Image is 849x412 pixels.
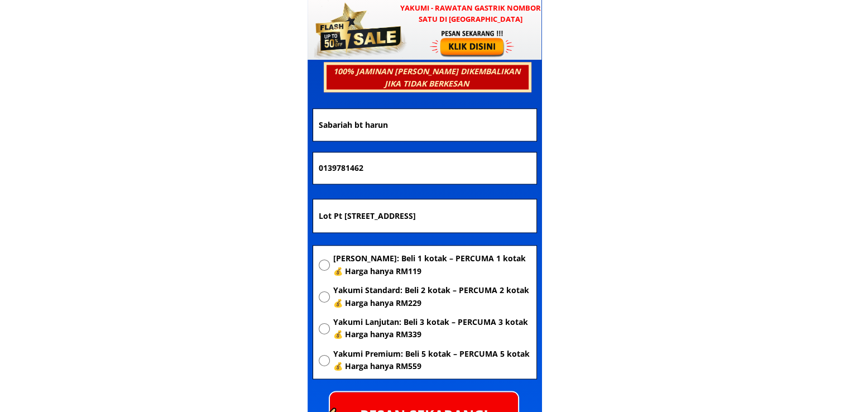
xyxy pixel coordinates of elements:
span: [PERSON_NAME]: Beli 1 kotak – PERCUMA 1 kotak 💰 Harga hanya RM119 [333,252,530,277]
h3: 100% JAMINAN [PERSON_NAME] DIKEMBALIKAN JIKA TIDAK BERKESAN [325,65,528,90]
input: Nama penuh [316,109,534,141]
span: Yakumi Standard: Beli 2 kotak – PERCUMA 2 kotak 💰 Harga hanya RM229 [333,284,530,309]
input: Alamat [316,199,534,233]
h3: YAKUMI - Rawatan Gastrik Nombor Satu di [GEOGRAPHIC_DATA] [399,2,542,26]
span: Yakumi Lanjutan: Beli 3 kotak – PERCUMA 3 kotak 💰 Harga hanya RM339 [333,316,530,341]
span: Yakumi Premium: Beli 5 kotak – PERCUMA 5 kotak 💰 Harga hanya RM559 [333,348,530,373]
input: Nombor Telefon Bimbit [316,152,534,184]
